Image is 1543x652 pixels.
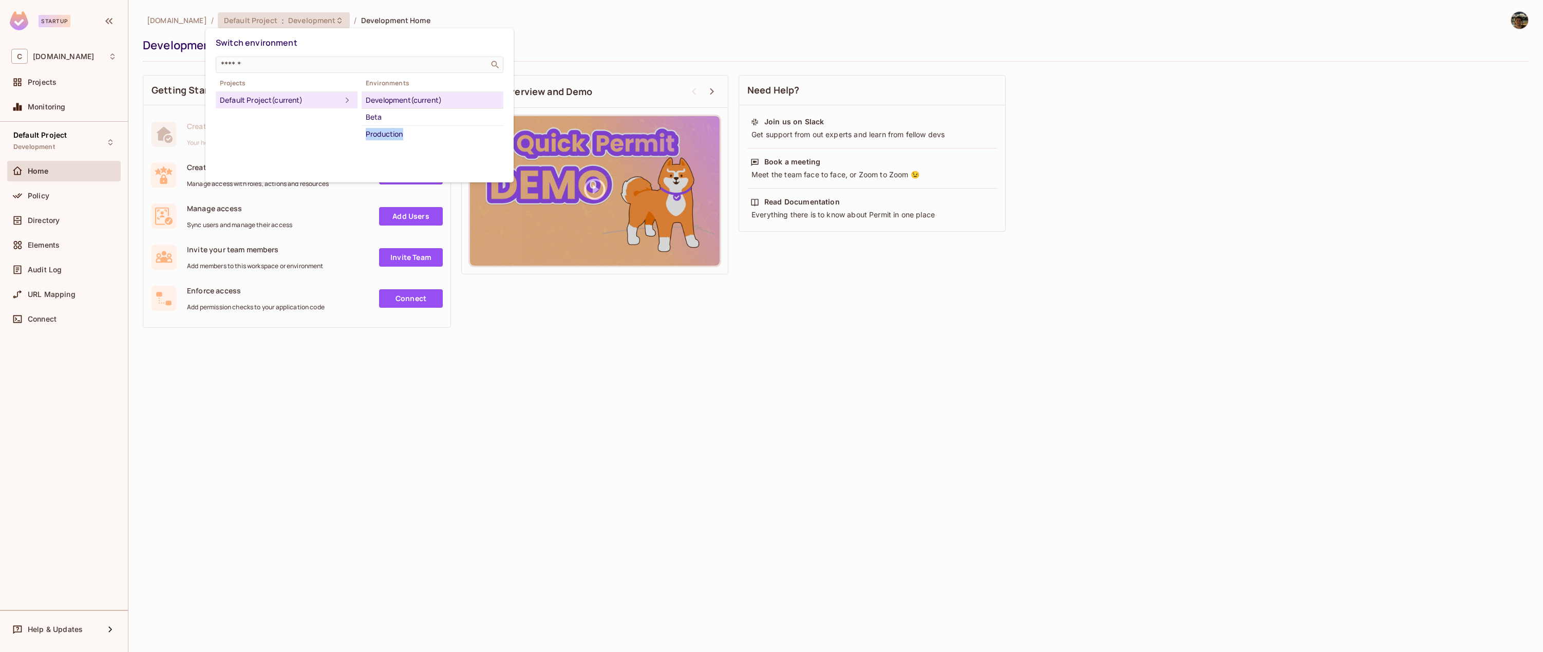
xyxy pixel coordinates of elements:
[366,94,499,106] div: Development (current)
[216,37,297,48] span: Switch environment
[366,111,499,123] div: Beta
[366,128,499,140] div: Production
[216,79,357,87] span: Projects
[362,79,503,87] span: Environments
[220,94,341,106] div: Default Project (current)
